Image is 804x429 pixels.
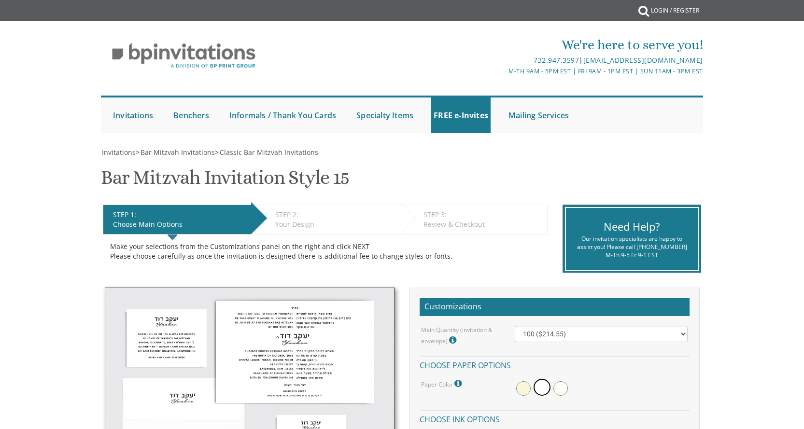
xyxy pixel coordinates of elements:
div: Your Design [275,220,395,229]
a: Informals / Thank You Cards [227,97,339,133]
div: M-Th 9am - 5pm EST | Fri 9am - 1pm EST | Sun 11am - 3pm EST [302,66,703,76]
a: Classic Bar Mitzvah Invitations [219,148,318,157]
div: We're here to serve you! [302,35,703,55]
a: Benchers [171,97,212,133]
a: Specialty Items [354,97,416,133]
a: FREE e-Invites [431,97,491,133]
div: Our invitation specialists are happy to assist you! Please call [PHONE_NUMBER] M-Th 9-5 Fr 9-1 EST [573,235,691,259]
span: > [136,148,215,157]
div: Need Help? [573,219,691,234]
div: STEP 3: [423,210,542,220]
div: Make your selections from the Customizations panel on the right and click NEXT Please choose care... [110,242,540,261]
span: Classic Bar Mitzvah Invitations [220,148,318,157]
div: STEP 2: [275,210,395,220]
a: Mailing Services [506,97,571,133]
span: > [215,148,318,157]
a: Invitations [111,97,155,133]
div: Review & Checkout [423,220,542,229]
img: BP Invitation Loft [101,36,267,76]
span: Bar Mitzvah Invitations [141,148,215,157]
h1: Bar Mitzvah Invitation Style 15 [101,167,349,195]
label: Paper Color [421,377,464,390]
label: Main Quantity (invitation & envelope) [421,326,500,346]
a: 732.947.3597 [534,55,579,65]
div: Choose Main Options [113,220,246,229]
h4: Choose paper options [420,356,690,373]
a: Bar Mitzvah Invitations [140,148,215,157]
h4: Choose ink options [420,410,690,427]
a: Invitations [101,148,136,157]
span: Invitations [102,148,136,157]
a: [EMAIL_ADDRESS][DOMAIN_NAME] [583,55,703,65]
div: | [302,55,703,66]
div: STEP 1: [113,210,246,220]
h2: Customizations [420,298,690,316]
